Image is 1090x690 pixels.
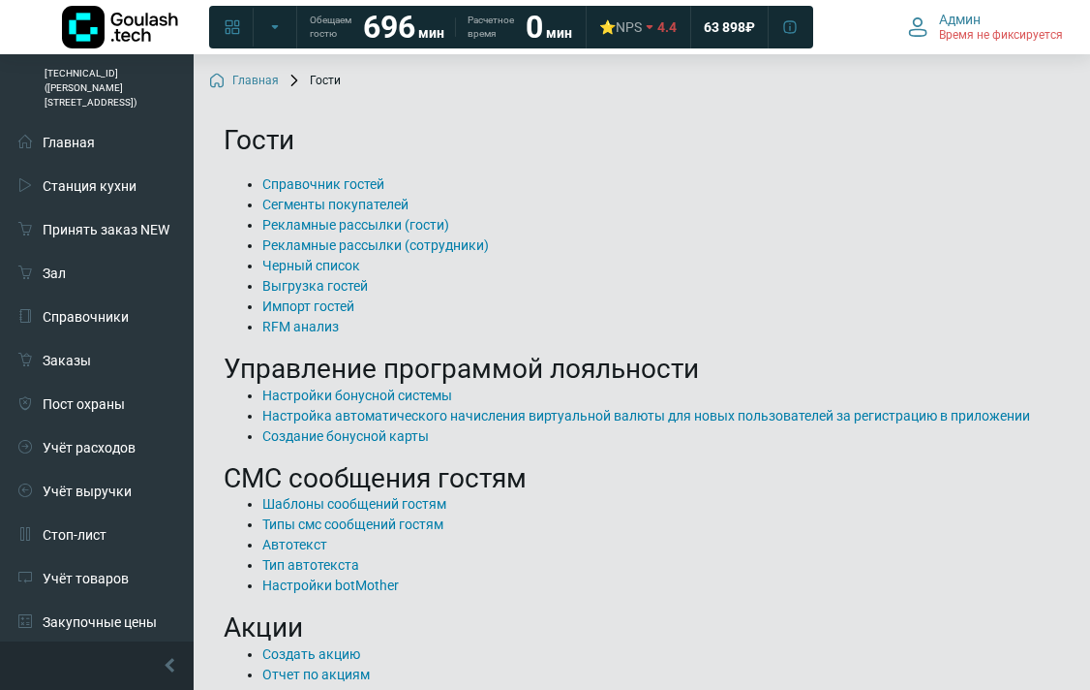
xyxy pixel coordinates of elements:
h2: Управление программой лояльности [224,353,1060,386]
a: Справочник гостей [262,176,384,192]
span: ₽ [745,18,755,36]
h2: СМС сообщения гостям [224,462,1060,495]
a: Тип автотекста [262,557,359,573]
span: Расчетное время [468,14,514,41]
button: Админ Время не фиксируется [896,7,1075,47]
a: Создание бонусной карты [262,428,429,444]
a: Шаблоны сообщений гостям [262,496,446,512]
a: Отчет по акциям [262,667,370,682]
h1: Гости [224,124,1060,157]
a: Настройки бонусной системы [262,388,452,403]
a: Настройки botMother [262,578,399,593]
span: мин [546,25,572,41]
a: Создать акцию [262,646,360,662]
span: NPS [616,19,642,35]
span: Гости [287,74,341,89]
img: Логотип компании Goulash.tech [62,6,178,48]
a: Черный список [262,258,360,273]
a: Импорт гостей [262,298,354,314]
a: RFM анализ [262,319,339,334]
a: Автотекст [262,537,327,552]
div: ⭐ [599,18,642,36]
h2: Акции [224,612,1060,644]
strong: 0 [526,9,543,46]
span: мин [418,25,444,41]
a: Сегменты покупателей [262,197,409,212]
a: ⭐NPS 4.4 [588,10,688,45]
span: Время не фиксируется [939,28,1063,44]
a: Настройка автоматического начисления виртуальной валюты для новых пользователей за регистрацию в ... [262,408,1030,423]
span: Обещаем гостю [310,14,351,41]
a: Рекламные рассылки (гости) [262,217,449,233]
a: Обещаем гостю 696 мин Расчетное время 0 мин [298,10,584,45]
a: 63 898 ₽ [692,10,767,45]
strong: 696 [363,9,415,46]
span: Админ [939,11,981,28]
a: Выгрузка гостей [262,278,368,294]
a: Рекламные рассылки (сотрудники) [262,237,489,253]
a: Типы смс сообщений гостям [262,517,443,532]
span: 63 898 [704,18,745,36]
span: 4.4 [657,18,677,36]
a: Главная [209,74,279,89]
